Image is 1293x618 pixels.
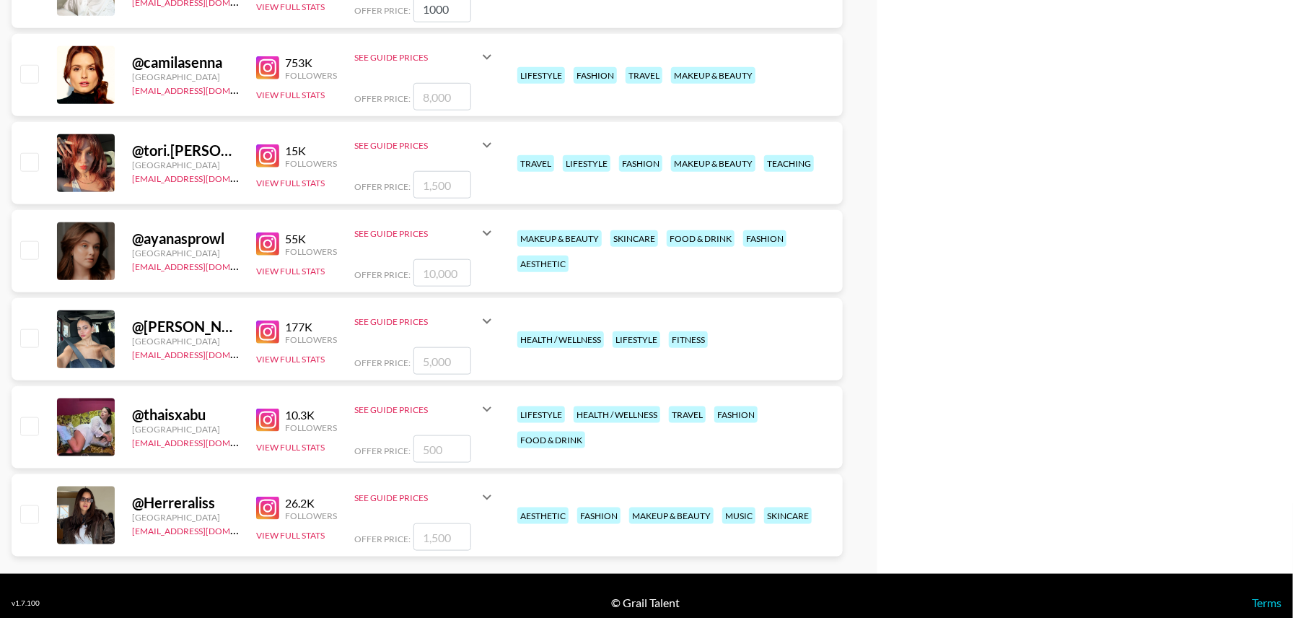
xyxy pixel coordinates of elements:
[354,140,478,151] div: See Guide Prices
[667,230,735,247] div: food & drink
[413,83,471,110] input: 8,000
[413,259,471,287] input: 10,000
[256,90,325,100] button: View Full Stats
[517,331,604,348] div: health / wellness
[132,435,277,448] a: [EMAIL_ADDRESS][DOMAIN_NAME]
[132,347,277,360] a: [EMAIL_ADDRESS][DOMAIN_NAME]
[574,406,660,423] div: health / wellness
[577,508,621,524] div: fashion
[132,258,277,272] a: [EMAIL_ADDRESS][DOMAIN_NAME]
[132,82,277,96] a: [EMAIL_ADDRESS][DOMAIN_NAME]
[354,534,411,544] span: Offer Price:
[714,406,758,423] div: fashion
[354,5,411,16] span: Offer Price:
[354,52,478,63] div: See Guide Prices
[612,596,680,610] div: © Grail Talent
[256,232,279,256] img: Instagram
[256,354,325,365] button: View Full Stats
[132,170,277,184] a: [EMAIL_ADDRESS][DOMAIN_NAME]
[132,406,239,424] div: @ thaisxabu
[354,269,411,280] span: Offer Price:
[354,492,478,503] div: See Guide Prices
[285,70,337,81] div: Followers
[669,331,708,348] div: fitness
[285,158,337,169] div: Followers
[256,144,279,167] img: Instagram
[613,331,660,348] div: lifestyle
[1252,596,1281,609] a: Terms
[354,480,496,515] div: See Guide Prices
[256,409,279,432] img: Instagram
[574,67,617,84] div: fashion
[285,232,337,246] div: 55K
[354,216,496,251] div: See Guide Prices
[354,404,478,415] div: See Guide Prices
[285,422,337,433] div: Followers
[132,53,239,71] div: @ camilasenna
[669,406,706,423] div: travel
[132,71,239,82] div: [GEOGRAPHIC_DATA]
[132,336,239,347] div: [GEOGRAPHIC_DATA]
[354,228,478,239] div: See Guide Prices
[132,512,239,523] div: [GEOGRAPHIC_DATA]
[256,530,325,541] button: View Full Stats
[629,508,714,524] div: makeup & beauty
[764,508,812,524] div: skincare
[610,230,658,247] div: skincare
[285,144,337,158] div: 15K
[132,248,239,258] div: [GEOGRAPHIC_DATA]
[619,155,662,172] div: fashion
[517,155,554,172] div: travel
[354,181,411,192] span: Offer Price:
[285,408,337,422] div: 10.3K
[256,266,325,277] button: View Full Stats
[563,155,610,172] div: lifestyle
[413,435,471,463] input: 500
[413,171,471,199] input: 1,500
[354,40,496,74] div: See Guide Prices
[285,56,337,70] div: 753K
[354,93,411,104] span: Offer Price:
[517,508,569,524] div: aesthetic
[256,497,279,520] img: Instagram
[517,256,569,272] div: aesthetic
[12,599,40,608] div: v 1.7.100
[132,523,277,536] a: [EMAIL_ADDRESS][DOMAIN_NAME]
[354,128,496,162] div: See Guide Prices
[256,442,325,453] button: View Full Stats
[517,67,565,84] div: lifestyle
[517,406,565,423] div: lifestyle
[517,230,602,247] div: makeup & beauty
[517,432,585,448] div: food & drink
[722,508,755,524] div: music
[285,246,337,257] div: Followers
[132,142,239,160] div: @ tori.[PERSON_NAME]
[256,178,325,188] button: View Full Stats
[354,445,411,456] span: Offer Price:
[285,334,337,345] div: Followers
[285,320,337,334] div: 177K
[132,494,239,512] div: @ Herreraliss
[354,357,411,368] span: Offer Price:
[354,392,496,427] div: See Guide Prices
[132,318,239,336] div: @ [PERSON_NAME].camila
[256,56,279,79] img: Instagram
[743,230,786,247] div: fashion
[671,155,755,172] div: makeup & beauty
[671,67,755,84] div: makeup & beauty
[132,230,239,248] div: @ ayanasprowl
[256,321,279,344] img: Instagram
[354,304,496,339] div: See Guide Prices
[285,510,337,521] div: Followers
[413,347,471,375] input: 5,000
[132,424,239,435] div: [GEOGRAPHIC_DATA]
[256,1,325,12] button: View Full Stats
[285,496,337,510] div: 26.2K
[413,523,471,551] input: 1,500
[626,67,662,84] div: travel
[764,155,814,172] div: teaching
[354,316,478,327] div: See Guide Prices
[132,160,239,170] div: [GEOGRAPHIC_DATA]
